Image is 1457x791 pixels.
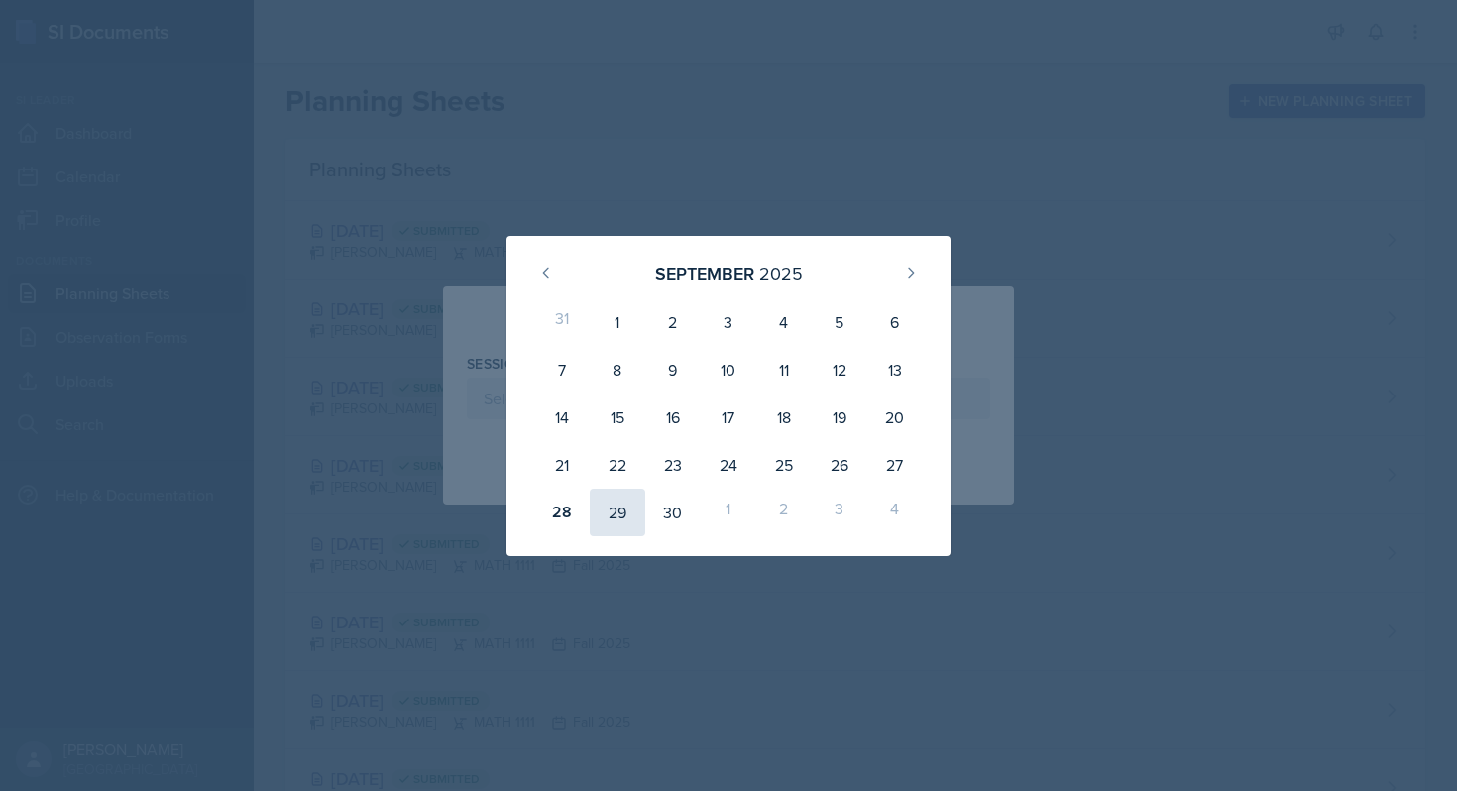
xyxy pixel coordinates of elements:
[812,298,867,346] div: 5
[701,346,756,394] div: 10
[867,489,923,536] div: 4
[645,298,701,346] div: 2
[590,346,645,394] div: 8
[812,489,867,536] div: 3
[534,489,590,536] div: 28
[645,346,701,394] div: 9
[645,441,701,489] div: 23
[812,346,867,394] div: 12
[590,441,645,489] div: 22
[534,298,590,346] div: 31
[590,489,645,536] div: 29
[701,489,756,536] div: 1
[867,298,923,346] div: 6
[812,441,867,489] div: 26
[756,346,812,394] div: 11
[867,346,923,394] div: 13
[812,394,867,441] div: 19
[645,489,701,536] div: 30
[867,441,923,489] div: 27
[534,441,590,489] div: 21
[655,260,754,286] div: September
[701,298,756,346] div: 3
[590,298,645,346] div: 1
[701,441,756,489] div: 24
[534,346,590,394] div: 7
[756,394,812,441] div: 18
[701,394,756,441] div: 17
[645,394,701,441] div: 16
[534,394,590,441] div: 14
[756,298,812,346] div: 4
[756,489,812,536] div: 2
[759,260,803,286] div: 2025
[867,394,923,441] div: 20
[756,441,812,489] div: 25
[590,394,645,441] div: 15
